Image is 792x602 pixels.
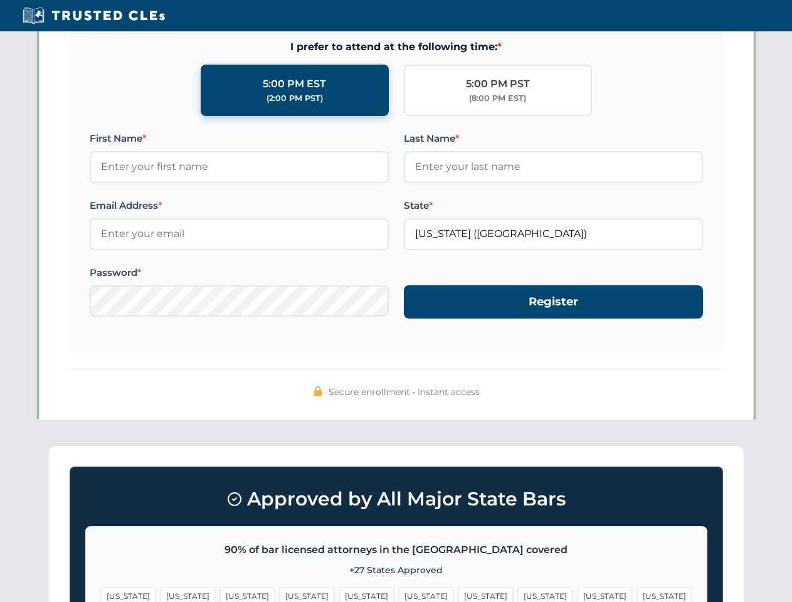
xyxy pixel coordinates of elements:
[404,218,703,250] input: Florida (FL)
[469,92,526,105] div: (8:00 PM EST)
[466,76,530,92] div: 5:00 PM PST
[267,92,323,105] div: (2:00 PM PST)
[101,542,692,558] p: 90% of bar licensed attorneys in the [GEOGRAPHIC_DATA] covered
[404,285,703,319] button: Register
[90,39,703,55] span: I prefer to attend at the following time:
[101,563,692,577] p: +27 States Approved
[404,151,703,182] input: Enter your last name
[90,198,389,213] label: Email Address
[90,218,389,250] input: Enter your email
[90,151,389,182] input: Enter your first name
[90,131,389,146] label: First Name
[263,76,326,92] div: 5:00 PM EST
[329,385,480,399] span: Secure enrollment • Instant access
[404,198,703,213] label: State
[404,131,703,146] label: Last Name
[313,386,323,396] img: 🔒
[19,6,169,25] img: Trusted CLEs
[90,265,389,280] label: Password
[85,482,707,516] h3: Approved by All Major State Bars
